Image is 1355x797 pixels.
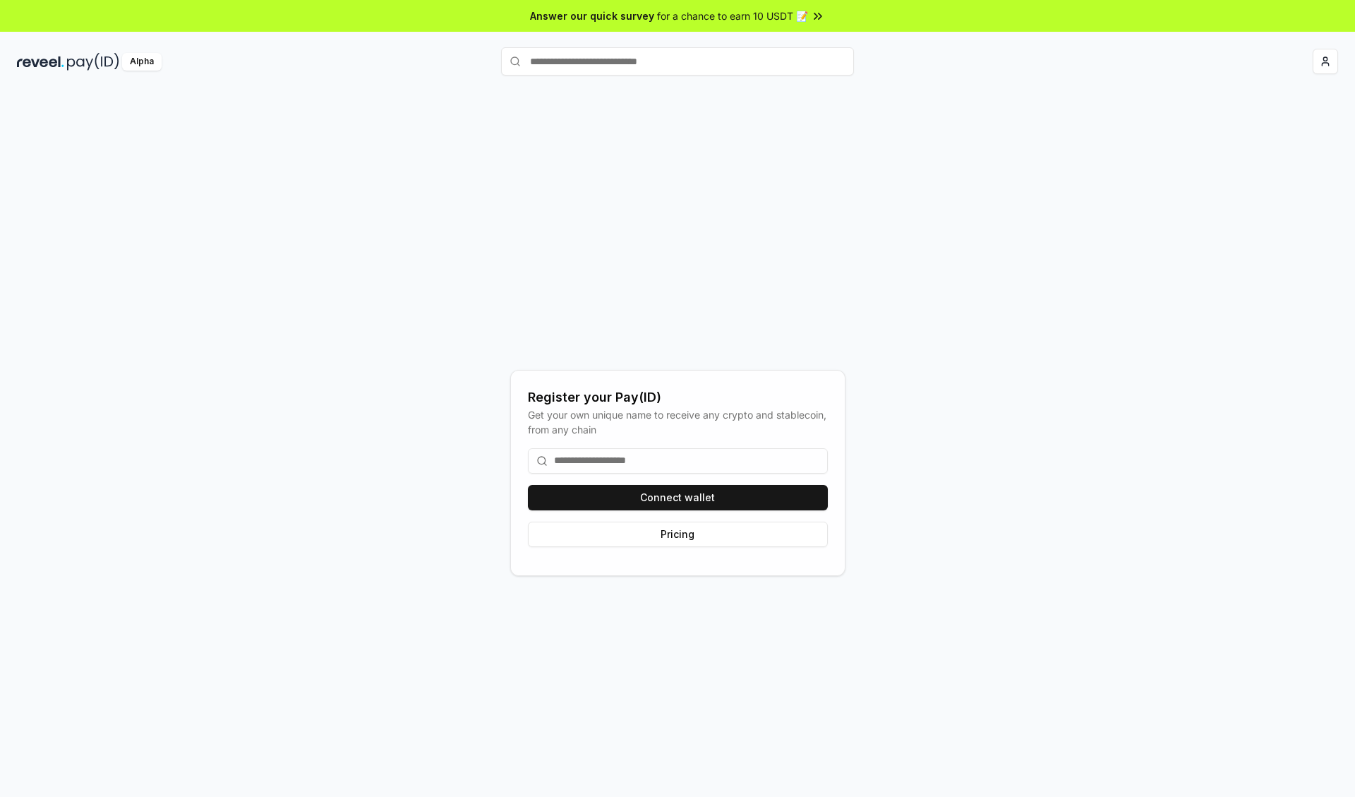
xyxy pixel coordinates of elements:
img: pay_id [67,53,119,71]
div: Alpha [122,53,162,71]
div: Get your own unique name to receive any crypto and stablecoin, from any chain [528,407,828,437]
span: for a chance to earn 10 USDT 📝 [657,8,808,23]
img: reveel_dark [17,53,64,71]
div: Register your Pay(ID) [528,388,828,407]
span: Answer our quick survey [530,8,654,23]
button: Connect wallet [528,485,828,510]
button: Pricing [528,522,828,547]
